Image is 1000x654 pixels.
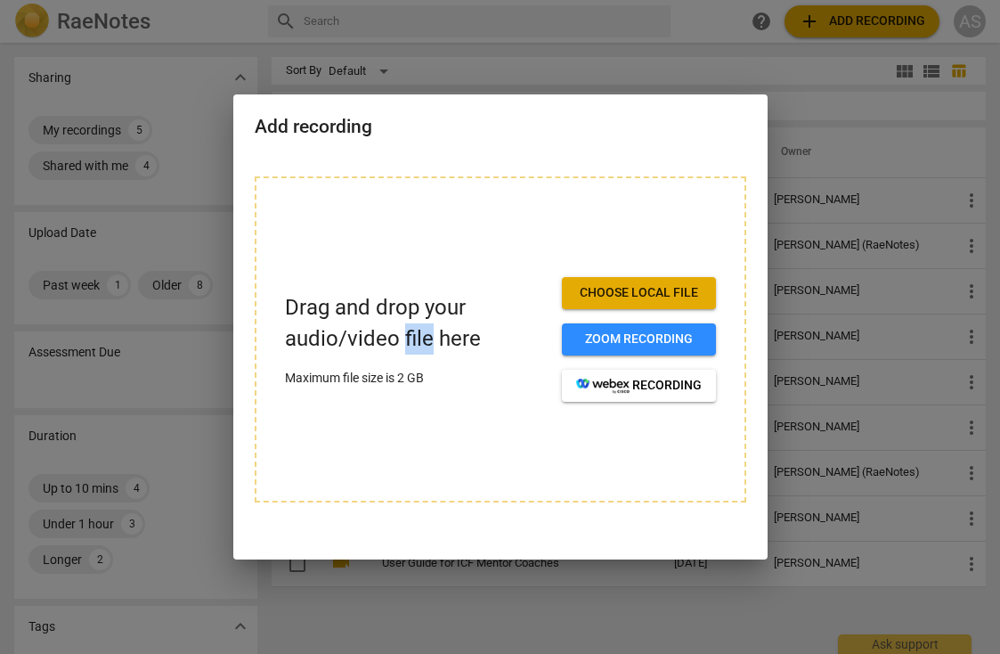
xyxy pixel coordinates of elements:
[576,284,702,302] span: Choose local file
[285,369,548,388] p: Maximum file size is 2 GB
[562,277,716,309] button: Choose local file
[285,292,548,355] p: Drag and drop your audio/video file here
[255,116,746,138] h2: Add recording
[576,331,702,348] span: Zoom recording
[562,370,716,402] button: recording
[562,323,716,356] button: Zoom recording
[576,377,702,395] span: recording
